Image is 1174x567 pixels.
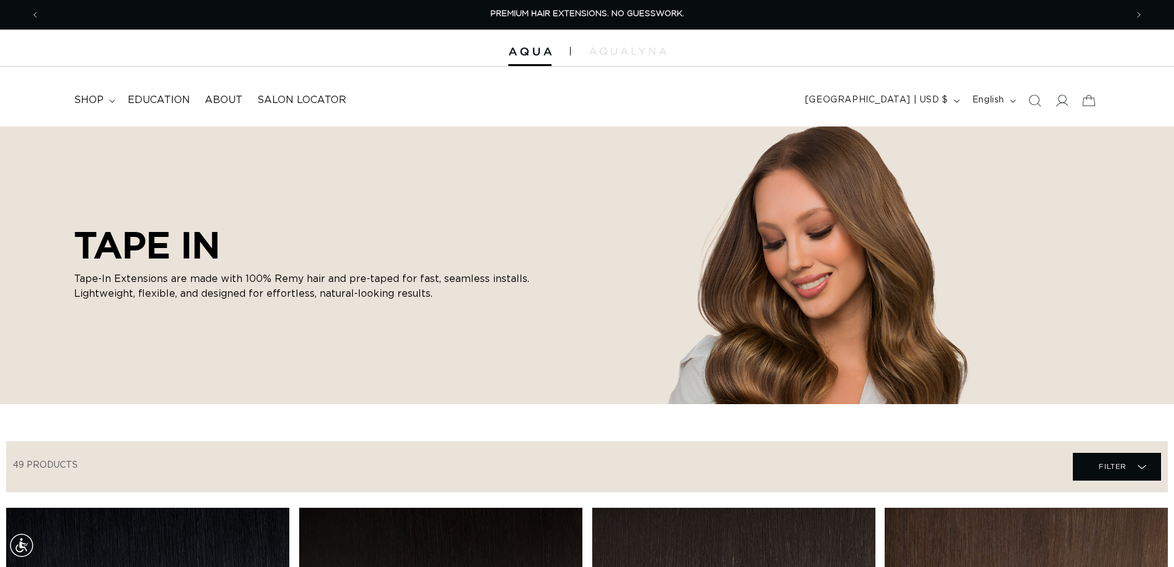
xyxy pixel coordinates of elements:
[508,48,552,56] img: Aqua Hair Extensions
[972,94,1004,107] span: English
[1099,455,1126,478] span: Filter
[22,3,49,27] button: Previous announcement
[120,86,197,114] a: Education
[128,94,190,107] span: Education
[74,94,104,107] span: shop
[1021,87,1048,114] summary: Search
[205,94,242,107] span: About
[74,223,543,267] h2: TAPE IN
[74,271,543,301] p: Tape-In Extensions are made with 100% Remy hair and pre-taped for fast, seamless installs. Lightw...
[13,461,78,470] span: 49 products
[589,48,666,55] img: aqualyna.com
[1073,453,1161,481] summary: Filter
[805,94,948,107] span: [GEOGRAPHIC_DATA] | USD $
[490,10,684,18] span: PREMIUM HAIR EXTENSIONS. NO GUESSWORK.
[798,89,965,112] button: [GEOGRAPHIC_DATA] | USD $
[197,86,250,114] a: About
[67,86,120,114] summary: shop
[965,89,1021,112] button: English
[257,94,346,107] span: Salon Locator
[1125,3,1152,27] button: Next announcement
[250,86,353,114] a: Salon Locator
